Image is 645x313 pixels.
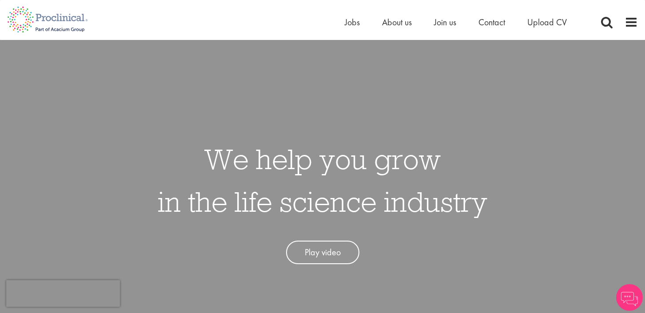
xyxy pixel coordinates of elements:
[345,16,360,28] a: Jobs
[382,16,412,28] a: About us
[286,241,359,264] a: Play video
[527,16,567,28] a: Upload CV
[158,138,487,223] h1: We help you grow in the life science industry
[434,16,456,28] a: Join us
[478,16,505,28] a: Contact
[616,284,643,311] img: Chatbot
